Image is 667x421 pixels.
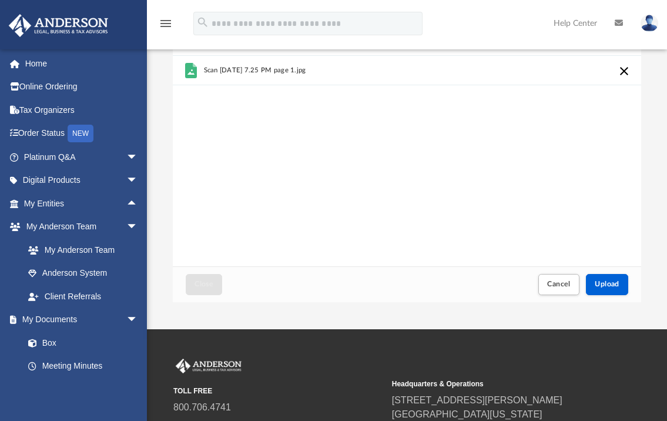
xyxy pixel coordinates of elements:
[16,355,150,378] a: Meeting Minutes
[126,192,150,216] span: arrow_drop_up
[641,15,658,32] img: User Pic
[392,409,542,419] a: [GEOGRAPHIC_DATA][US_STATE]
[392,395,562,405] a: [STREET_ADDRESS][PERSON_NAME]
[195,280,213,288] span: Close
[186,274,222,295] button: Close
[8,215,150,239] a: My Anderson Teamarrow_drop_down
[5,14,112,37] img: Anderson Advisors Platinum Portal
[547,280,571,288] span: Cancel
[595,280,619,288] span: Upload
[8,192,156,215] a: My Entitiesarrow_drop_up
[173,359,244,374] img: Anderson Advisors Platinum Portal
[16,262,150,285] a: Anderson System
[8,98,156,122] a: Tax Organizers
[204,66,306,74] span: Scan [DATE] 7.25 PM page 1.jpg
[16,331,144,355] a: Box
[16,285,150,308] a: Client Referrals
[126,145,150,169] span: arrow_drop_down
[126,215,150,239] span: arrow_drop_down
[8,52,156,75] a: Home
[16,238,144,262] a: My Anderson Team
[159,16,173,31] i: menu
[538,274,579,295] button: Cancel
[173,386,384,396] small: TOLL FREE
[8,75,156,99] a: Online Ordering
[159,22,173,31] a: menu
[68,125,93,142] div: NEW
[126,169,150,193] span: arrow_drop_down
[392,379,602,389] small: Headquarters & Operations
[16,377,144,401] a: Forms Library
[173,402,231,412] a: 800.706.4741
[8,145,156,169] a: Platinum Q&Aarrow_drop_down
[586,274,628,295] button: Upload
[196,16,209,29] i: search
[8,122,156,146] a: Order StatusNEW
[618,64,632,78] button: Cancel this upload
[8,169,156,192] a: Digital Productsarrow_drop_down
[126,308,150,332] span: arrow_drop_down
[8,308,150,332] a: My Documentsarrow_drop_down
